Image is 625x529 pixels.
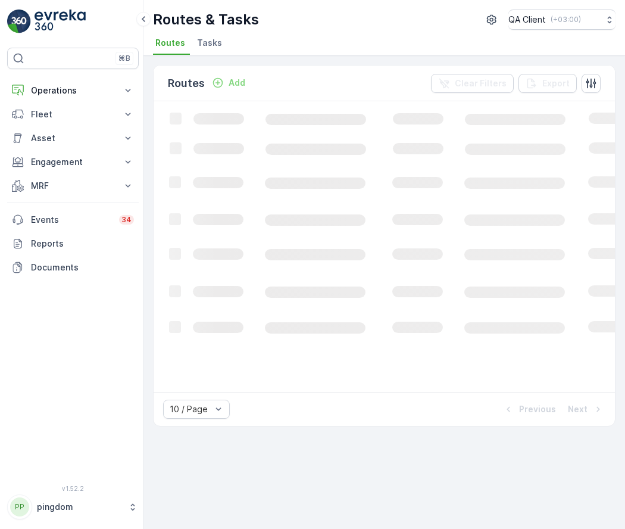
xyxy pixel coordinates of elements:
p: Previous [519,403,556,415]
p: Asset [31,132,115,144]
p: Engagement [31,156,115,168]
p: ( +03:00 ) [551,15,581,24]
p: Fleet [31,108,115,120]
a: Reports [7,232,139,256]
button: QA Client(+03:00) [508,10,615,30]
img: logo_light-DOdMpM7g.png [35,10,86,33]
p: Routes & Tasks [153,10,259,29]
button: Clear Filters [431,74,514,93]
span: Routes [155,37,185,49]
div: PP [10,497,29,516]
button: Next [567,402,605,416]
span: v 1.52.2 [7,485,139,492]
p: Reports [31,238,134,250]
p: Operations [31,85,115,97]
button: Fleet [7,102,139,126]
img: logo [7,10,31,33]
button: Asset [7,126,139,150]
p: Documents [31,262,134,273]
p: 34 [121,215,132,225]
p: pingdom [37,501,122,513]
a: Events34 [7,208,139,232]
p: Export [542,77,570,89]
p: Clear Filters [455,77,507,89]
p: Events [31,214,112,226]
button: Operations [7,79,139,102]
p: Add [229,77,245,89]
button: Add [207,76,250,90]
p: ⌘B [118,54,130,63]
button: MRF [7,174,139,198]
span: Tasks [197,37,222,49]
button: Export [518,74,577,93]
button: Previous [501,402,557,416]
p: MRF [31,180,115,192]
p: Routes [168,75,205,92]
a: Documents [7,256,139,279]
p: QA Client [508,14,546,26]
button: Engagement [7,150,139,174]
button: PPpingdom [7,494,139,519]
p: Next [568,403,587,415]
